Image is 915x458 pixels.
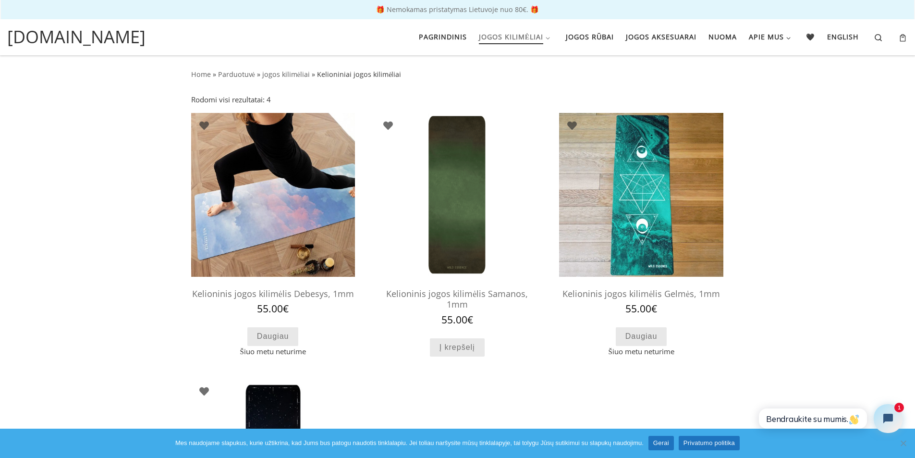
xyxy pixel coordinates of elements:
[262,70,310,79] a: jogos kilimėliai
[430,338,485,357] a: Add to cart: “Kelioninis jogos kilimėlis Samanos, 1mm”
[824,27,862,47] a: English
[257,302,289,315] bdi: 55.00
[10,6,905,13] p: 🎁 Nemokamas pristatymas Lietuvoje nuo 80€. 🎁
[218,70,255,79] a: Parduotuvė
[467,313,473,326] span: €
[191,346,355,357] span: Šiuo metu neturime
[375,284,539,314] h2: Kelioninis jogos kilimėlis Samanos, 1mm
[419,27,467,45] span: Pagrindinis
[191,284,355,304] h2: Kelioninis jogos kilimėlis Debesys, 1mm
[708,27,737,45] span: Nuoma
[559,284,723,304] h2: Kelioninis jogos kilimėlis Gelmės, 1mm
[375,113,539,326] a: jogos kilimelisjogos kilimelisKelioninis jogos kilimėlis Samanos, 1mm 55.00€
[616,327,667,346] a: Daugiau informacijos apie “Kelioninis jogos kilimėlis Gelmės, 1mm”
[648,436,674,450] a: Gerai
[747,396,911,441] iframe: Tidio Chat
[679,436,740,450] a: Privatumo politika
[283,302,289,315] span: €
[213,70,216,79] span: »
[898,438,908,448] span: Ne
[257,70,260,79] span: »
[562,27,617,47] a: Jogos rūbai
[705,27,740,47] a: Nuoma
[415,27,470,47] a: Pagrindinis
[191,94,271,105] p: Rodomi visi rezultatai: 4
[806,27,815,45] span: 🖤
[626,27,696,45] span: Jogos aksesuarai
[191,113,355,315] a: kelioninis kilimeliskelioninis kilimelisKelioninis jogos kilimėlis Debesys, 1mm 55.00€
[651,302,657,315] span: €
[479,27,544,45] span: Jogos kilimėliai
[247,327,299,346] a: Daugiau informacijos apie “Kelioninis jogos kilimėlis Debesys, 1mm”
[827,27,859,45] span: English
[175,438,644,448] span: Mes naudojame slapukus, kurie užtikrina, kad Jums bus patogu naudotis tinklalapiu. Jei toliau nar...
[803,27,818,47] a: 🖤
[566,27,614,45] span: Jogos rūbai
[559,346,723,357] span: Šiuo metu neturime
[191,70,211,79] a: Home
[622,27,699,47] a: Jogos aksesuarai
[625,302,657,315] bdi: 55.00
[749,27,784,45] span: Apie mus
[441,313,473,326] bdi: 55.00
[476,27,556,47] a: Jogos kilimėliai
[312,70,315,79] span: »
[317,70,401,79] span: Kelioniniai jogos kilimėliai
[559,113,723,315] a: Mankštos KilimėlisMankštos KilimėlisKelioninis jogos kilimėlis Gelmės, 1mm 55.00€
[7,24,146,50] a: [DOMAIN_NAME]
